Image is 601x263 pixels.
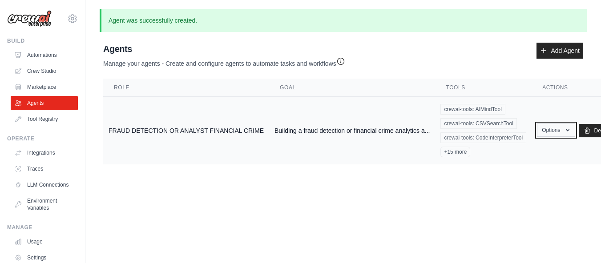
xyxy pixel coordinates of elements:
[100,9,587,32] p: Agent was successfully created.
[7,224,78,231] div: Manage
[103,97,269,165] td: FRAUD DETECTION OR ANALYST FINANCIAL CRIME
[536,43,583,59] a: Add Agent
[11,194,78,215] a: Environment Variables
[103,79,269,97] th: Role
[11,162,78,176] a: Traces
[11,235,78,249] a: Usage
[11,96,78,110] a: Agents
[11,64,78,78] a: Crew Studio
[537,124,575,137] button: Options
[11,112,78,126] a: Tool Registry
[11,80,78,94] a: Marketplace
[11,178,78,192] a: LLM Connections
[435,79,532,97] th: Tools
[11,146,78,160] a: Integrations
[7,10,52,27] img: Logo
[269,97,435,165] td: Building a fraud detection or financial crime analytics a...
[11,48,78,62] a: Automations
[440,118,516,129] span: crewai-tools: CSVSearchTool
[440,147,470,157] span: +15 more
[7,37,78,44] div: Build
[7,135,78,142] div: Operate
[103,43,345,55] h2: Agents
[440,132,526,143] span: crewai-tools: CodeInterpreterTool
[269,79,435,97] th: Goal
[103,55,345,68] p: Manage your agents - Create and configure agents to automate tasks and workflows
[440,104,505,115] span: crewai-tools: AIMindTool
